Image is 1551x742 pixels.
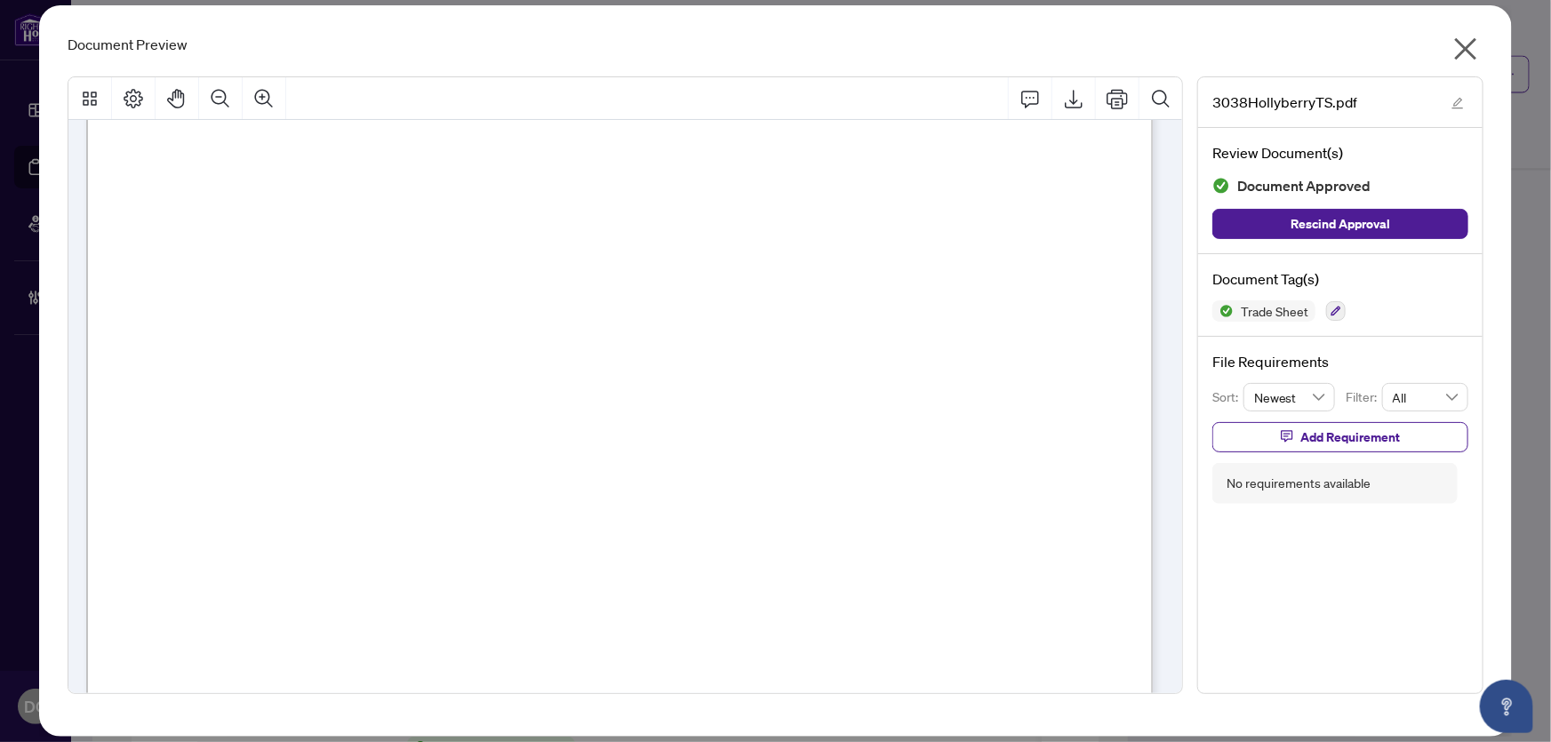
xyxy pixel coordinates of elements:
[1346,387,1381,407] p: Filter:
[1212,142,1468,164] h4: Review Document(s)
[1212,387,1243,407] p: Sort:
[1291,210,1390,238] span: Rescind Approval
[1212,300,1234,322] img: Status Icon
[1254,384,1325,411] span: Newest
[1212,92,1357,113] span: 3038HollyberryTS.pdf
[1234,305,1315,317] span: Trade Sheet
[1480,680,1533,733] button: Open asap
[1451,35,1480,63] span: close
[1212,177,1230,195] img: Document Status
[1212,268,1468,290] h4: Document Tag(s)
[1212,422,1468,452] button: Add Requirement
[1227,474,1371,493] div: No requirements available
[1237,174,1371,198] span: Document Approved
[1300,423,1400,451] span: Add Requirement
[68,34,1484,55] div: Document Preview
[1451,97,1464,109] span: edit
[1212,351,1468,372] h4: File Requirements
[1393,384,1459,411] span: All
[1212,209,1468,239] button: Rescind Approval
